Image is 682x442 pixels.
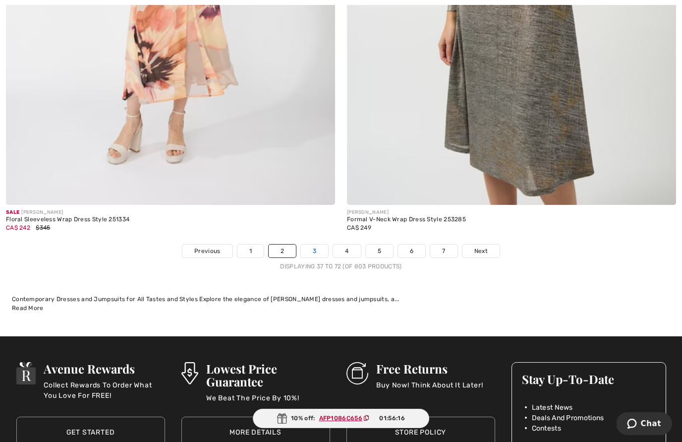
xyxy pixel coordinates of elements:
div: Formal V-Neck Wrap Dress Style 253285 [347,216,466,223]
span: 01:56:16 [379,414,404,423]
p: We Beat The Price By 10%! [206,393,330,413]
a: 1 [237,245,264,257]
span: Deals And Promotions [532,413,604,423]
div: [PERSON_NAME] [347,209,466,216]
a: 2 [269,245,296,257]
h3: Lowest Price Guarantee [206,362,330,388]
span: $345 [36,224,50,231]
a: 5 [366,245,393,257]
h3: Stay Up-To-Date [522,373,656,385]
ins: AFP1086C656 [319,415,362,422]
span: Read More [12,305,44,312]
div: 10% off: [253,409,429,428]
a: 7 [430,245,457,257]
p: Buy Now! Think About It Later! [376,380,483,400]
span: CA$ 242 [6,224,30,231]
img: Lowest Price Guarantee [181,362,198,384]
span: Next [474,247,488,255]
span: Latest News [532,402,573,413]
img: Gift.svg [277,413,287,424]
span: CA$ 249 [347,224,371,231]
img: Free Returns [346,362,369,384]
p: Collect Rewards To Order What You Love For FREE! [44,380,165,400]
span: Sale [6,209,19,215]
span: Contests [532,423,561,434]
span: Previous [194,247,220,255]
img: Avenue Rewards [16,362,36,384]
a: Next [462,245,500,257]
a: 4 [333,245,360,257]
a: Previous [182,245,232,257]
h3: Avenue Rewards [44,362,165,375]
h3: Free Returns [376,362,483,375]
iframe: Opens a widget where you can chat to one of our agents [617,412,672,437]
div: [PERSON_NAME] [6,209,129,216]
a: 3 [301,245,328,257]
div: Contemporary Dresses and Jumpsuits for All Tastes and Styles Explore the elegance of [PERSON_NAME... [12,295,670,304]
a: 6 [398,245,425,257]
div: Floral Sleeveless Wrap Dress Style 251334 [6,216,129,223]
